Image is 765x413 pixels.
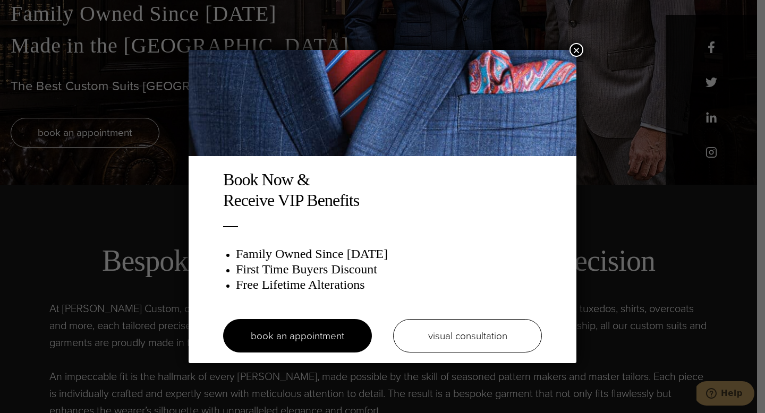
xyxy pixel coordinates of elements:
[223,319,372,352] a: book an appointment
[24,7,46,17] span: Help
[393,319,542,352] a: visual consultation
[236,262,542,277] h3: First Time Buyers Discount
[223,169,542,210] h2: Book Now & Receive VIP Benefits
[236,246,542,262] h3: Family Owned Since [DATE]
[236,277,542,292] h3: Free Lifetime Alterations
[569,43,583,57] button: Close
